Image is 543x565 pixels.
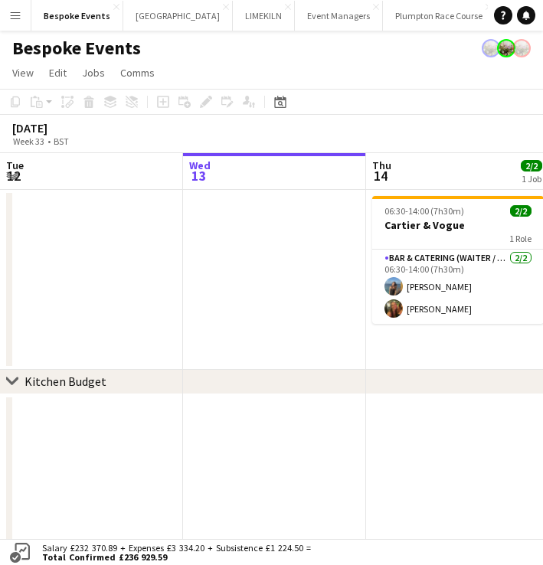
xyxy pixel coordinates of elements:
div: [DATE] [12,120,104,136]
span: Total Confirmed £236 929.59 [42,553,311,562]
button: Plumpton Race Course [383,1,496,31]
a: Jobs [76,63,111,83]
div: Kitchen Budget [25,374,106,389]
span: Wed [189,158,211,172]
div: 1 Job [522,173,541,185]
button: LIMEKILN [233,1,295,31]
span: 06:30-14:00 (7h30m) [384,205,464,217]
span: Edit [49,66,67,80]
button: Event Managers [295,1,383,31]
a: Comms [114,63,161,83]
span: Comms [120,66,155,80]
a: Edit [43,63,73,83]
app-user-avatar: Staffing Manager [512,39,531,57]
span: View [12,66,34,80]
span: 14 [370,167,391,185]
button: [GEOGRAPHIC_DATA] [123,1,233,31]
span: 1 Role [509,233,532,244]
span: 2/2 [510,205,532,217]
a: View [6,63,40,83]
app-user-avatar: Staffing Manager [482,39,500,57]
span: 12 [4,167,24,185]
span: 13 [187,167,211,185]
button: Bespoke Events [31,1,123,31]
span: Tue [6,158,24,172]
h1: Bespoke Events [12,37,141,60]
span: 2/2 [521,160,542,171]
div: Salary £232 370.89 + Expenses £3 334.20 + Subsistence £1 224.50 = [33,544,314,562]
span: Week 33 [9,136,47,147]
app-user-avatar: Staffing Manager [497,39,515,57]
div: BST [54,136,69,147]
span: Thu [372,158,391,172]
span: Jobs [82,66,105,80]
